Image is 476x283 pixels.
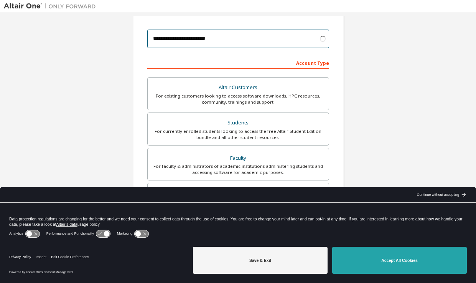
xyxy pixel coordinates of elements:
div: Altair Customers [152,82,324,93]
div: Students [152,118,324,128]
div: For existing customers looking to access software downloads, HPC resources, community, trainings ... [152,93,324,105]
div: Account Type [147,56,329,69]
img: Altair One [4,2,100,10]
div: Faculty [152,153,324,164]
div: For currently enrolled students looking to access the free Altair Student Edition bundle and all ... [152,128,324,141]
div: For faculty & administrators of academic institutions administering students and accessing softwa... [152,163,324,175]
